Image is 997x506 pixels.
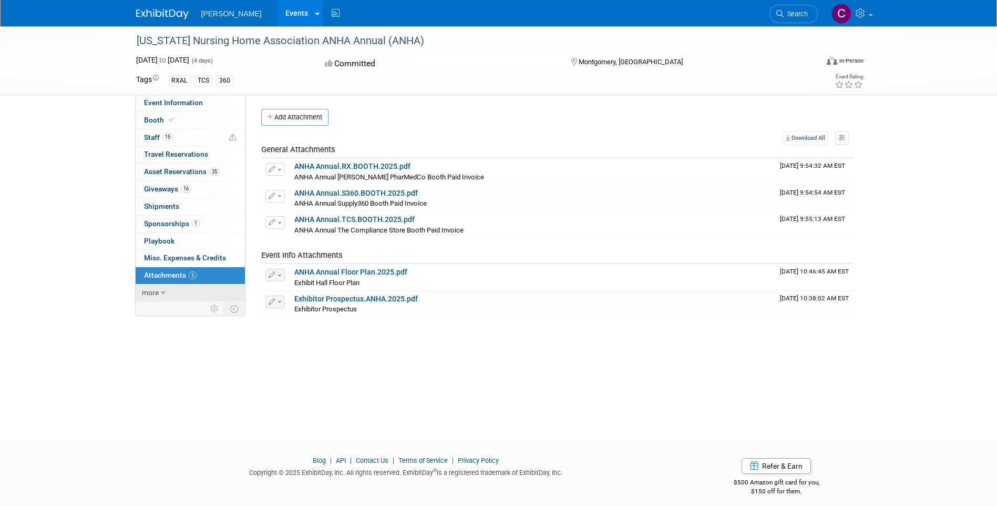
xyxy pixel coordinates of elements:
[780,189,845,196] span: Upload Timestamp
[780,295,849,302] span: Upload Timestamp
[776,158,854,185] td: Upload Timestamp
[133,32,802,50] div: [US_STATE] Nursing Home Association ANHA Annual (ANHA)
[347,457,354,464] span: |
[136,267,245,284] a: Attachments5
[158,56,168,64] span: to
[136,56,189,64] span: [DATE] [DATE]
[294,305,357,313] span: Exhibitor Prospectus
[144,202,179,210] span: Shipments
[322,55,554,73] div: Committed
[776,291,854,317] td: Upload Timestamp
[229,133,237,143] span: Potential Scheduling Conflict -- at least one attendee is tagged in another overlapping event.
[449,457,456,464] span: |
[390,457,397,464] span: |
[294,162,410,170] a: ANHA Annual.RX.BOOTH.2025.pdf
[692,487,861,496] div: $150 off for them.
[205,302,224,316] td: Personalize Event Tab Strip
[776,211,854,238] td: Upload Timestamp
[831,4,851,24] img: Cole Stewart
[136,233,245,250] a: Playbook
[294,268,407,276] a: ANHA Annual Floor Plan.2025.pdf
[835,74,863,79] div: Event Rating
[294,173,484,181] span: ANHA Annual [PERSON_NAME] PharMedCo Booth Paid Invoice
[769,5,818,23] a: Search
[144,150,208,158] span: Travel Reservations
[223,302,245,316] td: Toggle Event Tabs
[136,465,676,478] div: Copyright © 2025 ExhibitDay, Inc. All rights reserved. ExhibitDay is a registered trademark of Ex...
[144,254,226,262] span: Misc. Expenses & Credits
[839,57,864,65] div: In-Person
[136,198,245,215] a: Shipments
[144,271,197,279] span: Attachments
[216,75,233,86] div: 360
[144,219,200,228] span: Sponsorships
[784,10,808,18] span: Search
[780,215,845,222] span: Upload Timestamp
[356,457,388,464] a: Contact Us
[136,250,245,267] a: Misc. Expenses & Credits
[181,185,191,193] span: 16
[136,95,245,112] a: Event Information
[136,216,245,232] a: Sponsorships1
[162,133,173,141] span: 15
[783,131,828,145] a: Download All
[192,219,200,227] span: 1
[194,75,212,86] div: TCS
[144,133,173,141] span: Staff
[294,215,415,224] a: ANHA Annual.TCS.BOOTH.2025.pdf
[294,189,418,197] a: ANHA Annual.S360.BOOTH.2025.pdf
[776,185,854,211] td: Upload Timestamp
[261,250,343,260] span: Event Info Attachments
[144,98,203,107] span: Event Information
[142,288,159,297] span: more
[136,164,245,180] a: Asset Reservations35
[458,457,499,464] a: Privacy Policy
[261,145,335,154] span: General Attachments
[144,237,174,245] span: Playbook
[191,57,213,64] span: (4 days)
[776,264,854,290] td: Upload Timestamp
[169,117,174,123] i: Booth reservation complete
[136,112,245,129] a: Booth
[398,457,448,464] a: Terms of Service
[294,199,427,207] span: ANHA Annual Supply360 Booth Paid Invoice
[756,55,864,70] div: Event Format
[136,9,189,19] img: ExhibitDay
[136,74,159,86] td: Tags
[136,146,245,163] a: Travel Reservations
[327,457,334,464] span: |
[336,457,346,464] a: API
[209,168,220,176] span: 35
[144,167,220,176] span: Asset Reservations
[189,271,197,279] span: 5
[692,471,861,495] div: $500 Amazon gift card for you,
[294,226,464,234] span: ANHA Annual The Compliance Store Booth Paid Invoice
[780,162,845,169] span: Upload Timestamp
[742,458,811,474] a: Refer & Earn
[136,129,245,146] a: Staff15
[433,468,437,473] sup: ®
[144,185,191,193] span: Giveaways
[579,58,683,66] span: Montgomery, [GEOGRAPHIC_DATA]
[136,181,245,198] a: Giveaways16
[136,285,245,301] a: more
[294,295,418,303] a: Exhibitor Prospectus.ANHA.2025.pdf
[144,116,176,124] span: Booth
[313,457,326,464] a: Blog
[168,75,191,86] div: RXAL
[294,279,359,287] span: Exhibit Hall Floor Plan
[201,9,262,18] span: [PERSON_NAME]
[827,56,837,65] img: Format-Inperson.png
[261,109,328,126] button: Add Attachment
[780,268,849,275] span: Upload Timestamp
